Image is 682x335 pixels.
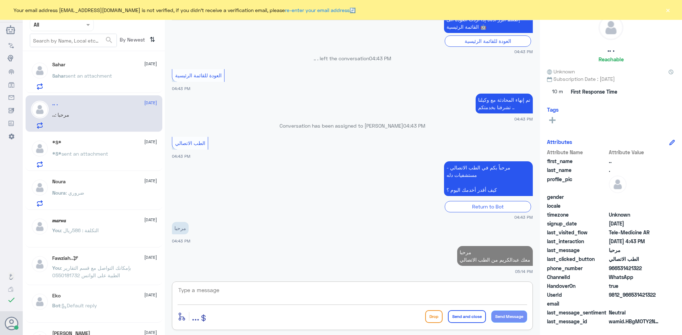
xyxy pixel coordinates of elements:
[144,100,157,106] span: [DATE]
[403,123,425,129] span: 04:43 PM
[547,175,607,192] span: profile_pic
[55,112,69,118] span: : مرحبا
[609,291,660,298] span: 9812_966531421322
[609,211,660,218] span: Unknown
[607,45,615,54] h5: .. .
[13,6,356,14] span: Your email address [EMAIL_ADDRESS][DOMAIN_NAME] is not verified, if you didn't receive a verifica...
[52,293,61,299] h5: Eko
[172,154,190,158] span: 04:43 PM
[547,264,607,272] span: phone_number
[425,310,443,323] button: Drop
[547,85,568,98] span: 10 m
[144,254,157,261] span: [DATE]
[609,229,660,236] span: Tele-Medicine AR
[192,310,199,323] span: ...
[547,291,607,298] span: UserId
[66,190,84,196] span: : ضروري
[609,238,660,245] span: 2025-10-08T13:43:45.684Z
[448,310,486,323] button: Send and close
[52,73,65,79] span: Sahar
[609,255,660,263] span: الطب الاتصالي
[31,255,49,273] img: defaultAdmin.png
[547,255,607,263] span: last_clicked_button
[31,101,49,118] img: defaultAdmin.png
[609,282,660,290] span: true
[547,309,607,316] span: last_message_sentiment
[609,220,660,227] span: 2025-02-19T19:07:13.472Z
[599,16,623,40] img: defaultAdmin.png
[144,178,157,184] span: [DATE]
[445,35,531,46] div: العودة للقائمة الرئيسية
[285,7,350,13] a: re-enter your email address
[547,282,607,290] span: HandoverOn
[547,229,607,236] span: last_visited_flow
[192,308,199,324] button: ...
[52,255,78,261] h5: Fawziah..🕊
[444,13,533,33] p: 8/10/2025, 4:43 PM
[609,300,660,307] span: null
[52,265,131,278] span: : بإمكانك التواصل مع قسم التقارير الطبية على الواتس 0550181732
[609,273,660,281] span: 2
[52,101,58,107] h5: .. .
[5,317,18,330] button: Avatar
[609,246,660,254] span: مرحبا
[609,193,660,201] span: null
[31,293,49,311] img: defaultAdmin.png
[547,220,607,227] span: signup_date
[547,300,607,307] span: email
[445,201,531,212] div: Return to Bot
[599,56,624,62] h6: Reachable
[31,140,49,157] img: defaultAdmin.png
[476,94,533,113] p: 8/10/2025, 4:43 PM
[609,202,660,210] span: null
[31,218,49,235] img: defaultAdmin.png
[547,68,575,75] span: Unknown
[175,72,222,78] span: العودة للقائمة الرئيسية
[61,227,99,233] span: : التكلفة : 586ريال
[7,296,16,304] i: check
[609,166,660,174] span: .
[60,302,97,308] span: : Default reply
[547,149,607,156] span: Attribute Name
[52,62,65,68] h5: Sahar
[547,75,675,83] span: Subscription Date : [DATE]
[172,86,190,91] span: 04:43 PM
[547,106,559,113] h6: Tags
[31,179,49,196] img: defaultAdmin.png
[547,166,607,174] span: last_name
[609,175,627,193] img: defaultAdmin.png
[52,112,55,118] span: ..
[52,218,66,224] h5: 𝒎𝒂𝒓𝒘𝒂
[172,239,190,243] span: 04:43 PM
[547,238,607,245] span: last_interaction
[369,55,391,61] span: 04:43 PM
[31,62,49,79] img: defaultAdmin.png
[664,6,671,13] button: ×
[61,151,108,157] span: sent an attachment
[547,246,607,254] span: last_message
[150,34,155,45] i: ⇅
[175,140,205,146] span: الطب الاتصالي
[52,227,61,233] span: You
[52,265,61,271] span: You
[609,264,660,272] span: 966531421322
[117,34,147,48] span: By Newest
[609,309,660,316] span: 0
[52,179,66,185] h5: Noura
[609,157,660,165] span: ..
[571,88,617,95] span: First Response Time
[609,318,660,325] span: wamid.HBgMOTY2NTMxNDIxMzIyFQIAEhgUM0E1QTM0MkExNjlFMUE4RDI5OTYA
[144,217,157,223] span: [DATE]
[65,73,112,79] span: sent an attachment
[547,273,607,281] span: ChannelId
[514,214,533,220] span: 04:43 PM
[547,139,572,145] h6: Attributes
[144,292,157,298] span: [DATE]
[144,61,157,67] span: [DATE]
[547,318,607,325] span: last_message_id
[30,34,117,47] input: Search by Name, Local etc…
[547,157,607,165] span: first_name
[105,36,113,44] span: search
[514,49,533,55] span: 04:43 PM
[444,161,533,196] p: 8/10/2025, 4:43 PM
